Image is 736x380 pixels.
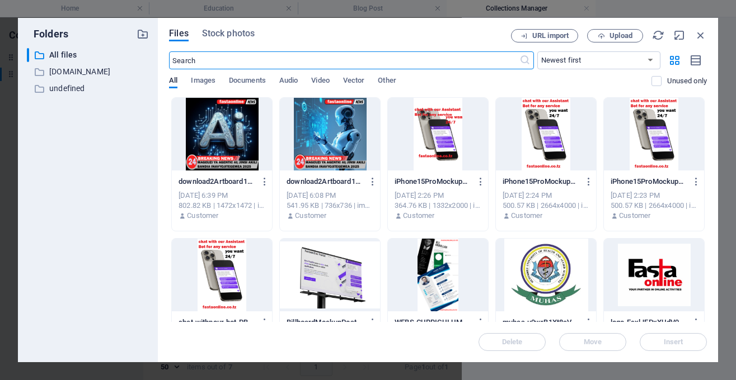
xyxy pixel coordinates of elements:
span: Stock photos [202,27,255,40]
div: ​ [27,48,29,62]
div: 802.82 KB | 1472x1472 | image/png [179,201,265,211]
input: Search [169,51,519,69]
p: Customer [403,211,434,221]
span: Images [191,74,215,89]
p: iPhone15ProMockupFrontandBackViewArtboard1xhdpi-ZFCIhx34uf1O7DwoyBOUSA.png [395,177,471,187]
p: download2Artboard1mdpi-Y-JbmE9PEfqf-iZiqgD4rw.png [287,177,363,187]
p: Customer [295,211,326,221]
p: chat-withnour-bot-PBEM-DWXldGANN6y9ZMCWg.png [179,317,255,327]
div: 541.95 KB | 736x736 | image/png [287,201,373,211]
p: undefined [49,82,128,95]
div: 364.76 KB | 1332x2000 | image/png [395,201,481,211]
p: Folders [27,27,68,41]
i: Minimize [673,29,686,41]
p: Customer [511,211,542,221]
div: [DATE] 6:08 PM [287,191,373,201]
span: Files [169,27,189,40]
p: download2Artboard1xhdpi-eBj8KYd8abvkXBBP3147Xw.png [179,177,255,187]
p: muhas-u9wrB1Xt8aV085o07Ykr9g.webp [503,317,579,327]
div: [DOMAIN_NAME] [27,65,149,79]
span: Video [311,74,329,89]
span: Audio [279,74,298,89]
span: Other [378,74,396,89]
button: Upload [587,29,643,42]
div: [DATE] 2:23 PM [611,191,697,201]
span: Vector [343,74,365,89]
div: [DATE] 2:24 PM [503,191,589,201]
div: undefined [27,82,149,96]
span: All [169,74,177,89]
p: BillboardMockupPoster-j4IWFNyTT4vMA5DgRykdqw.png [287,317,363,327]
span: Documents [229,74,266,89]
p: iPhone15ProMockupFrontandBackViewArtboard1xxxhdpi-Rydc87XwfzXtPmIhuXe7oQ.png [611,177,687,187]
p: [DOMAIN_NAME] [49,65,128,78]
i: Reload [652,29,664,41]
i: Create new folder [137,28,149,40]
p: Customer [619,211,650,221]
p: logo-EcxlJFPxXUdV9xauvB2_Xg-ES7EKSdboSmVWe-u5rg7QQ.png [611,317,687,327]
span: URL import [532,32,569,39]
button: URL import [511,29,578,42]
div: 500.57 KB | 2664x4000 | image/png [611,201,697,211]
p: Displays only files that are not in use on the website. Files added during this session can still... [667,76,707,86]
p: Customer [187,211,218,221]
div: [DATE] 2:26 PM [395,191,481,201]
div: 500.57 KB | 2664x4000 | image/png [503,201,589,211]
span: Upload [610,32,632,39]
p: iPhone15ProMockupFrontandBackViewArtboard1xxxhdpi-KbMxa-55Iz0WLvdK3G8rGQ.png [503,177,579,187]
p: All files [49,49,128,61]
p: WEBS-CURRICULUM-sgKVBolEWdyu0gVGKUzEsg.png [395,317,471,327]
i: Close [695,29,707,41]
div: [DATE] 6:39 PM [179,191,265,201]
